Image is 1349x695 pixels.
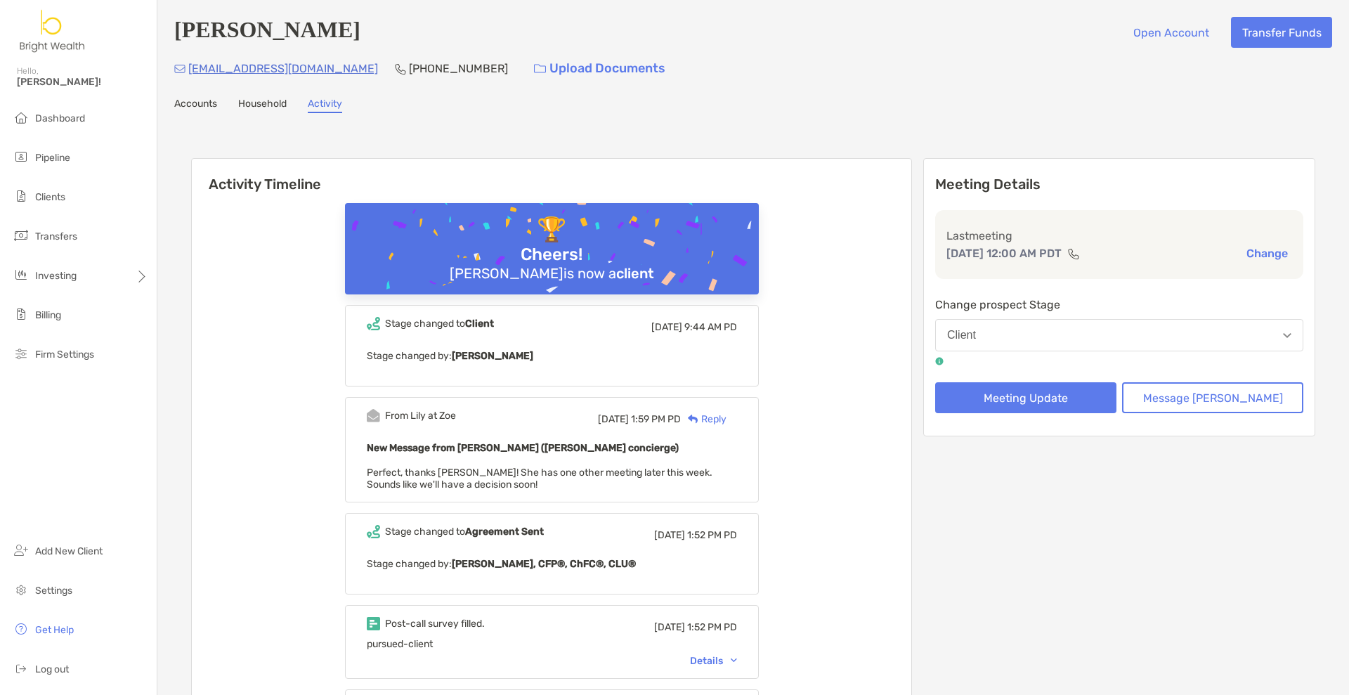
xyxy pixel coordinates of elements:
[35,270,77,282] span: Investing
[690,655,737,667] div: Details
[238,98,287,113] a: Household
[409,60,508,77] p: [PHONE_NUMBER]
[35,152,70,164] span: Pipeline
[35,624,74,636] span: Get Help
[13,542,30,559] img: add_new_client icon
[385,526,544,538] div: Stage changed to
[525,53,674,84] a: Upload Documents
[444,265,660,282] div: [PERSON_NAME] is now a
[13,581,30,598] img: settings icon
[946,245,1062,262] p: [DATE] 12:00 AM PDT
[385,318,494,330] div: Stage changed to
[367,442,679,454] b: New Message from [PERSON_NAME] ([PERSON_NAME] concierge)
[367,317,380,330] img: Event icon
[35,230,77,242] span: Transfers
[35,191,65,203] span: Clients
[688,415,698,424] img: Reply icon
[188,60,378,77] p: [EMAIL_ADDRESS][DOMAIN_NAME]
[13,266,30,283] img: investing icon
[947,329,976,342] div: Client
[534,64,546,74] img: button icon
[367,638,433,650] span: pursued-client
[935,382,1116,413] button: Meeting Update
[1242,246,1292,261] button: Change
[174,17,360,48] h4: [PERSON_NAME]
[192,159,911,193] h6: Activity Timeline
[13,345,30,362] img: firm-settings icon
[13,188,30,204] img: clients icon
[345,203,759,325] img: Confetti
[731,658,737,663] img: Chevron icon
[13,306,30,323] img: billing icon
[1067,248,1080,259] img: communication type
[13,660,30,677] img: logout icon
[631,413,681,425] span: 1:59 PM PD
[1283,333,1291,338] img: Open dropdown arrow
[1231,17,1332,48] button: Transfer Funds
[465,526,544,538] b: Agreement Sent
[681,412,726,427] div: Reply
[531,216,572,245] div: 🏆
[17,76,148,88] span: [PERSON_NAME]!
[367,467,712,491] span: Perfect, thanks [PERSON_NAME]! She has one other meeting later this week. Sounds like we'll have ...
[174,98,217,113] a: Accounts
[367,525,380,538] img: Event icon
[385,618,485,630] div: Post-call survey filled.
[654,529,685,541] span: [DATE]
[367,409,380,422] img: Event icon
[935,296,1303,313] p: Change prospect Stage
[395,63,406,74] img: Phone Icon
[465,318,494,330] b: Client
[687,529,737,541] span: 1:52 PM PD
[367,347,737,365] p: Stage changed by:
[13,227,30,244] img: transfers icon
[651,321,682,333] span: [DATE]
[1122,17,1220,48] button: Open Account
[515,245,588,265] div: Cheers!
[308,98,342,113] a: Activity
[935,319,1303,351] button: Client
[13,621,30,637] img: get-help icon
[385,410,456,422] div: From Lily at Zoe
[946,227,1292,245] p: Last meeting
[13,109,30,126] img: dashboard icon
[35,349,94,361] span: Firm Settings
[452,558,636,570] b: [PERSON_NAME], CFP®, ChFC®, CLU®
[35,309,61,321] span: Billing
[35,663,69,675] span: Log out
[616,265,654,282] b: client
[13,148,30,165] img: pipeline icon
[684,321,737,333] span: 9:44 AM PD
[367,617,380,630] img: Event icon
[598,413,629,425] span: [DATE]
[654,621,685,633] span: [DATE]
[935,357,944,365] img: tooltip
[35,112,85,124] span: Dashboard
[935,176,1303,193] p: Meeting Details
[174,65,185,73] img: Email Icon
[17,6,89,56] img: Zoe Logo
[367,555,737,573] p: Stage changed by:
[35,585,72,597] span: Settings
[35,545,103,557] span: Add New Client
[687,621,737,633] span: 1:52 PM PD
[1122,382,1303,413] button: Message [PERSON_NAME]
[452,350,533,362] b: [PERSON_NAME]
